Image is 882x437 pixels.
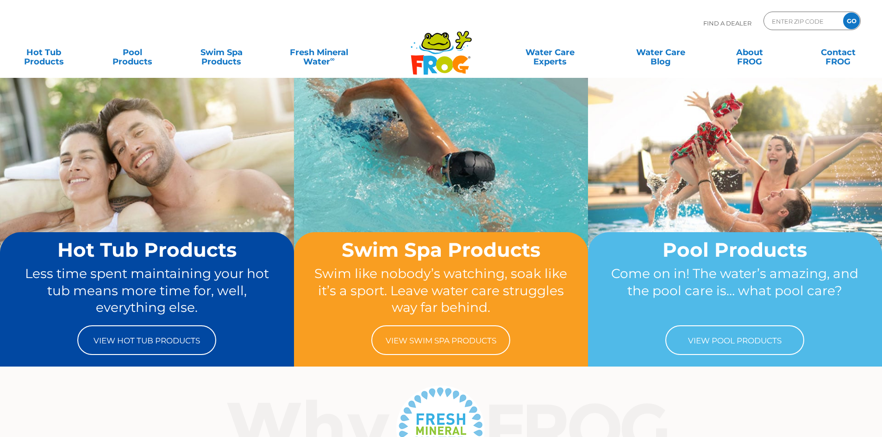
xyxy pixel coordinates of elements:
h2: Hot Tub Products [18,239,276,260]
img: home-banner-swim-spa-short [294,77,588,297]
a: Water CareBlog [626,43,695,62]
img: Frog Products Logo [406,19,477,75]
a: View Swim Spa Products [371,325,510,355]
a: View Pool Products [665,325,804,355]
input: GO [843,13,860,29]
a: View Hot Tub Products [77,325,216,355]
a: Swim SpaProducts [187,43,256,62]
p: Less time spent maintaining your hot tub means more time for, well, everything else. [18,265,276,316]
h2: Swim Spa Products [312,239,570,260]
p: Swim like nobody’s watching, soak like it’s a sport. Leave water care struggles way far behind. [312,265,570,316]
a: PoolProducts [98,43,167,62]
p: Come on in! The water’s amazing, and the pool care is… what pool care? [606,265,864,316]
a: Hot TubProducts [9,43,78,62]
img: home-banner-pool-short [588,77,882,297]
a: ContactFROG [804,43,873,62]
a: AboutFROG [715,43,784,62]
a: Fresh MineralWater∞ [275,43,362,62]
h2: Pool Products [606,239,864,260]
p: Find A Dealer [703,12,751,35]
a: Water CareExperts [494,43,606,62]
sup: ∞ [330,55,335,63]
